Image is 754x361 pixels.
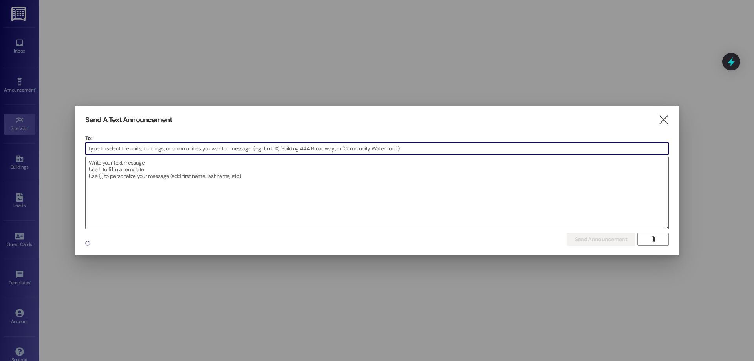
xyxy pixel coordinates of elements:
span: Send Announcement [575,235,627,244]
p: To: [85,134,669,142]
h3: Send A Text Announcement [85,115,172,125]
button: Send Announcement [567,233,635,246]
i:  [658,116,669,124]
i:  [650,236,656,242]
input: Type to select the units, buildings, or communities you want to message. (e.g. 'Unit 1A', 'Buildi... [86,143,668,154]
